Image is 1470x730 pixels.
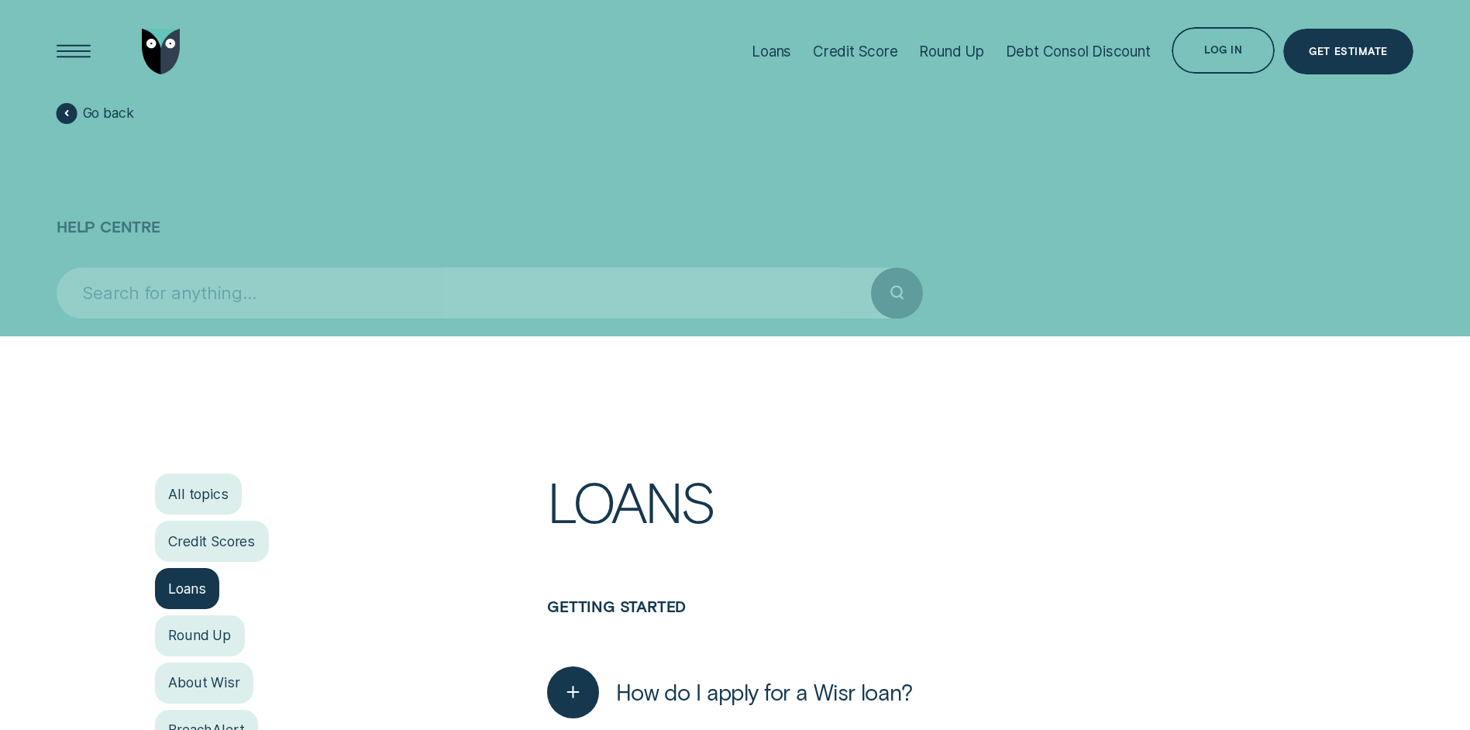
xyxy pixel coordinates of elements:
input: Search for anything... [57,267,871,319]
div: Debt Consol Discount [1006,43,1151,60]
div: Loans [752,43,791,60]
button: Submit your search query. [871,267,922,319]
button: Open Menu [50,29,97,75]
h1: Help Centre [57,141,1413,257]
button: Log in [1172,27,1275,74]
a: Get Estimate [1283,29,1413,75]
a: Round Up [155,615,245,656]
a: Loans [155,568,220,609]
h3: Getting started [547,597,1315,654]
span: How do I apply for a Wisr loan? [616,678,912,706]
img: Wisr [142,29,181,75]
a: All topics [155,473,243,515]
div: Round Up [919,43,984,60]
div: Credit Score [813,43,898,60]
a: Credit Scores [155,521,269,562]
a: Go back [57,103,133,124]
a: About Wisr [155,663,254,704]
h1: Loans [547,473,1315,597]
button: How do I apply for a Wisr loan? [547,666,912,718]
span: Go back [83,105,134,122]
